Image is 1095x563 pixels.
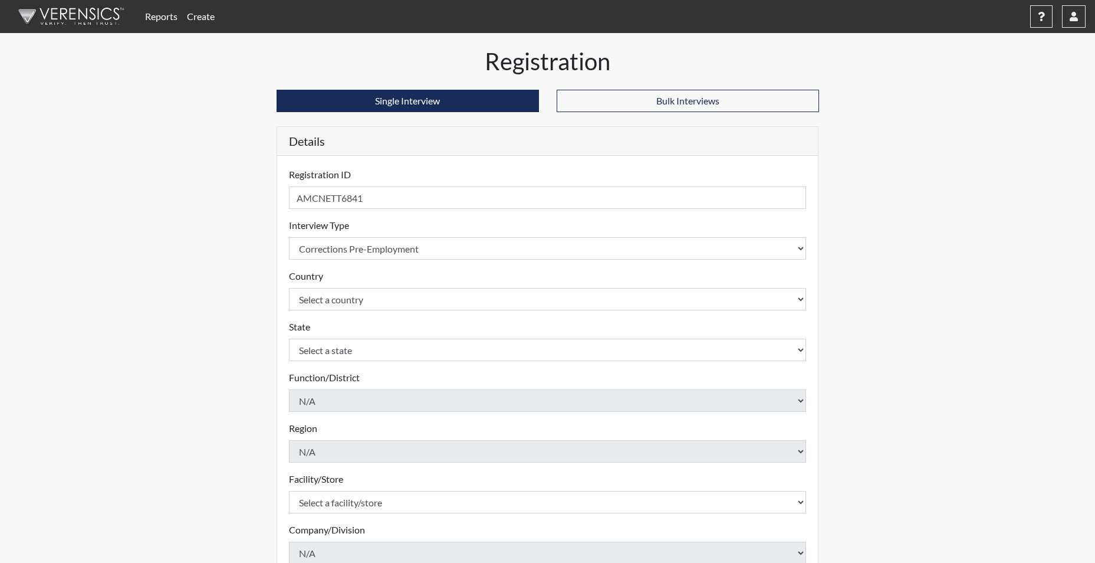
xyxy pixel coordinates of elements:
input: Insert a Registration ID, which needs to be a unique alphanumeric value for each interviewee [289,186,807,209]
label: Company/Division [289,523,365,537]
a: Create [182,5,219,28]
h1: Registration [277,47,819,76]
label: State [289,320,310,334]
label: Interview Type [289,218,349,233]
button: Bulk Interviews [557,90,819,112]
label: Function/District [289,371,360,385]
label: Region [289,421,317,436]
h5: Details [277,127,818,156]
label: Country [289,269,323,283]
button: Single Interview [277,90,539,112]
a: Reports [140,5,182,28]
label: Registration ID [289,168,351,182]
label: Facility/Store [289,472,343,486]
